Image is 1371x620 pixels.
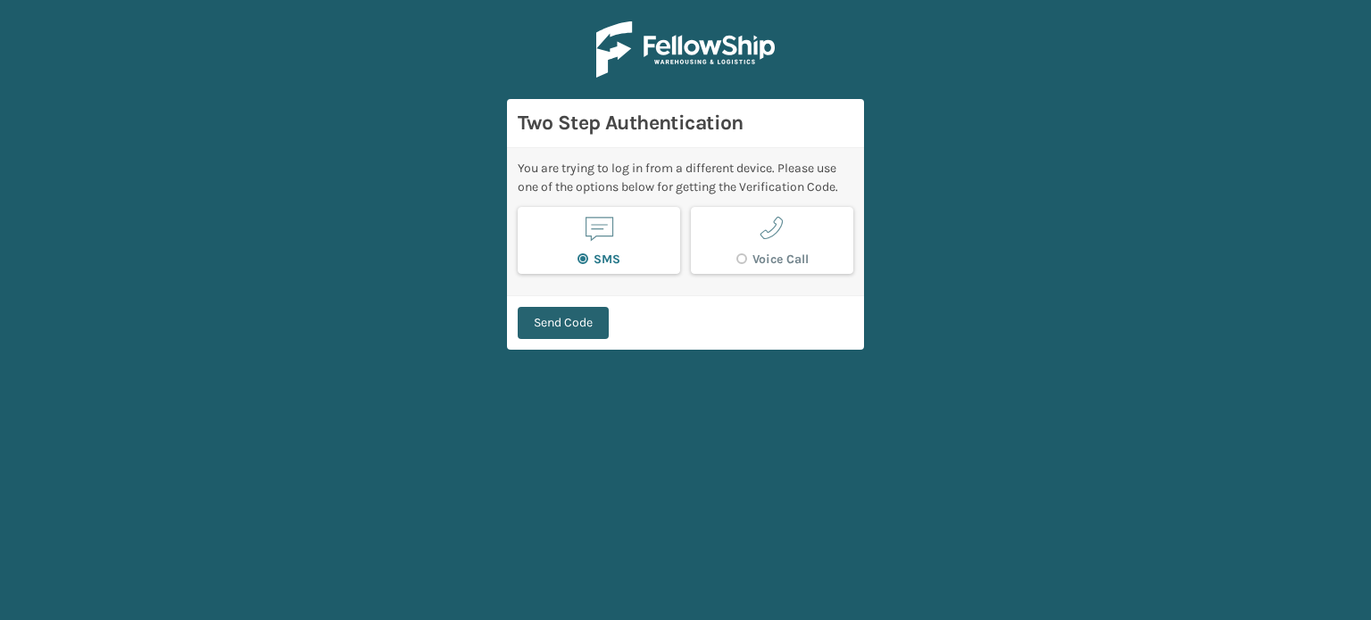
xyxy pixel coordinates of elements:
[518,110,853,136] h3: Two Step Authentication
[596,21,775,78] img: Logo
[736,252,809,267] label: Voice Call
[518,159,853,196] div: You are trying to log in from a different device. Please use one of the options below for getting...
[518,307,609,339] button: Send Code
[577,252,620,267] label: SMS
